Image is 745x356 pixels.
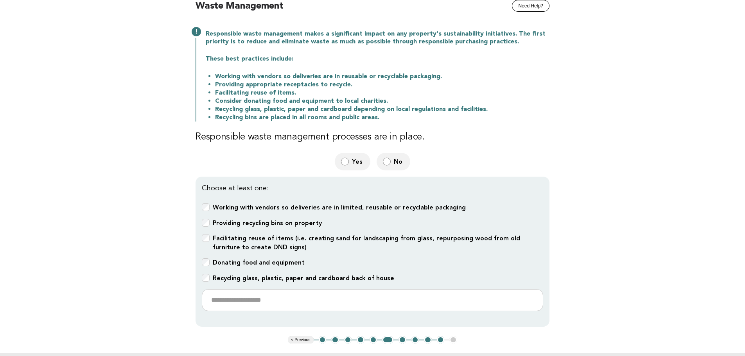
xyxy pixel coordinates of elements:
span: No [394,157,404,166]
p: Responsible waste management makes a significant impact on any property's sustainability initiati... [206,30,549,46]
span: Yes [352,157,364,166]
b: Providing recycling bins on property [213,219,322,227]
button: 5 [370,336,377,344]
b: Facilitating reuse of items (i.e. creating sand for landscaping from glass, repurposing wood from... [213,234,520,251]
button: < Previous [288,336,313,344]
button: 6 [382,336,393,344]
button: 10 [437,336,445,344]
li: Facilitating reuse of items. [215,89,549,97]
button: 9 [424,336,432,344]
button: 4 [357,336,364,344]
b: Donating food and equipment [213,259,305,266]
button: 1 [319,336,327,344]
input: Yes [341,157,349,166]
p: These best practices include: [206,55,549,63]
h3: Responsible waste management processes are in place. [196,131,549,143]
li: Providing appropriate receptacles to recycle. [215,81,549,89]
button: 3 [344,336,352,344]
button: 7 [399,336,406,344]
b: Recycling glass, plastic, paper and cardboard back of house [213,274,394,282]
li: Consider donating food and equipment to local charities. [215,97,549,105]
li: Working with vendors so deliveries are in reusable or recyclable packaging. [215,72,549,81]
b: Working with vendors so deliveries are in limited, reusable or recyclable packaging [213,204,466,211]
li: Recycling bins are placed in all rooms and public areas. [215,113,549,122]
button: 8 [411,336,419,344]
p: Choose at least one: [202,183,543,194]
li: Recycling glass, plastic, paper and cardboard depending on local regulations and facilities. [215,105,549,113]
input: No [383,157,391,166]
button: 2 [331,336,339,344]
